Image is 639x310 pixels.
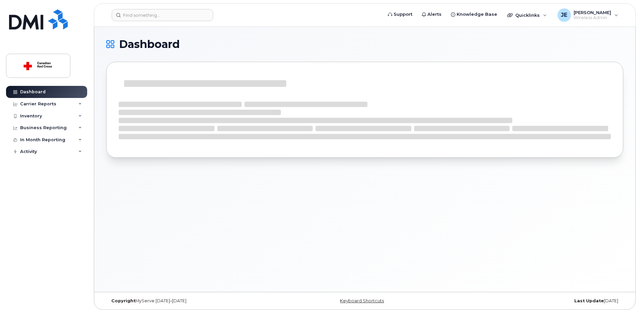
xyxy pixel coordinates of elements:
a: Keyboard Shortcuts [340,298,384,303]
strong: Last Update [574,298,604,303]
strong: Copyright [111,298,135,303]
span: Dashboard [119,39,180,49]
div: MyServe [DATE]–[DATE] [106,298,279,304]
div: [DATE] [451,298,623,304]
